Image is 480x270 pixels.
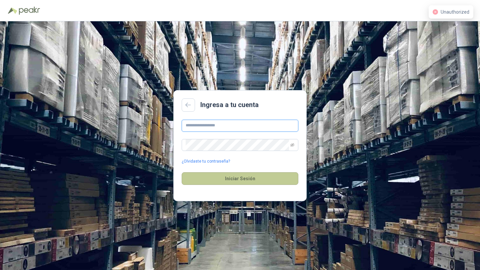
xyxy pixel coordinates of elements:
[200,100,259,110] h2: Ingresa a tu cuenta
[182,158,230,165] a: ¿Olvidaste tu contraseña?
[441,9,469,15] span: Unauthorized
[19,7,40,15] img: Peakr
[182,172,298,185] button: Iniciar Sesión
[290,143,294,147] span: eye-invisible
[433,9,438,15] span: close-circle
[8,7,17,14] img: Logo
